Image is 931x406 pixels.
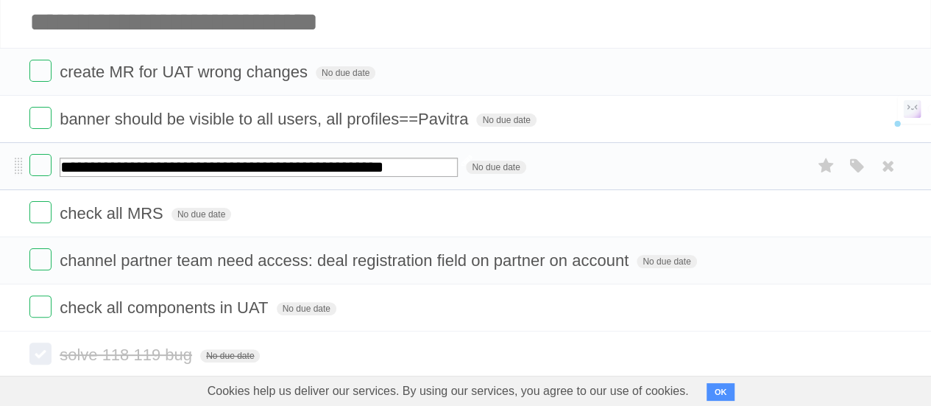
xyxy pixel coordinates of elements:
span: No due date [466,161,525,174]
span: No due date [476,113,536,127]
label: Star task [812,154,840,178]
span: banner should be visible to all users, all profiles==Pavitra [60,110,472,128]
span: check all components in UAT [60,298,272,317]
span: channel partner team need access: deal registration field on partner on account [60,251,632,270]
span: No due date [277,302,336,315]
button: OK [707,383,735,401]
span: No due date [637,255,696,268]
label: Done [29,248,52,270]
span: No due date [171,208,231,221]
span: create MR for UAT wrong changes [60,63,311,81]
label: Done [29,201,52,223]
span: solve 118 119 bug [60,346,196,364]
label: Done [29,295,52,318]
span: No due date [200,349,260,363]
label: Done [29,107,52,129]
label: Done [29,60,52,82]
span: No due date [316,66,375,80]
label: Done [29,154,52,176]
span: Cookies help us deliver our services. By using our services, you agree to our use of cookies. [193,377,704,406]
label: Done [29,343,52,365]
span: check all MRS [60,204,167,223]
